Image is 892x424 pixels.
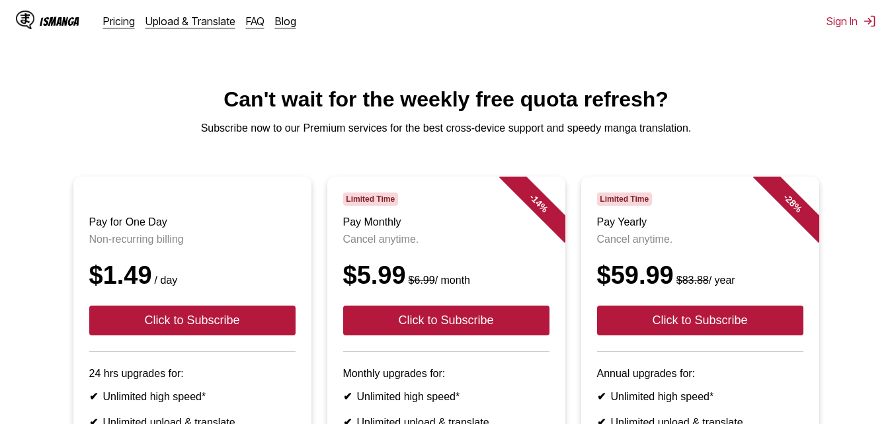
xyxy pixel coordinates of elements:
b: ✔ [343,391,352,402]
p: Subscribe now to our Premium services for the best cross-device support and speedy manga translat... [11,122,881,134]
h3: Pay Yearly [597,216,803,228]
button: Click to Subscribe [343,306,549,335]
span: Limited Time [343,192,398,206]
img: Sign out [863,15,876,28]
p: 24 hrs upgrades for: [89,368,296,380]
p: Annual upgrades for: [597,368,803,380]
button: Click to Subscribe [597,306,803,335]
div: $5.99 [343,261,549,290]
div: - 28 % [752,163,832,243]
button: Sign In [827,15,876,28]
a: IsManga LogoIsManga [16,11,103,32]
li: Unlimited high speed* [597,390,803,403]
s: $6.99 [409,275,435,286]
div: - 14 % [499,163,578,243]
div: $1.49 [89,261,296,290]
b: ✔ [89,391,98,402]
b: ✔ [597,391,606,402]
p: Non-recurring billing [89,233,296,245]
s: $83.88 [676,275,709,286]
div: $59.99 [597,261,803,290]
li: Unlimited high speed* [89,390,296,403]
h1: Can't wait for the weekly free quota refresh? [11,87,881,112]
a: Upload & Translate [145,15,235,28]
button: Click to Subscribe [89,306,296,335]
a: FAQ [246,15,264,28]
h3: Pay for One Day [89,216,296,228]
small: / day [152,275,178,286]
a: Blog [275,15,296,28]
div: IsManga [40,15,79,28]
small: / month [406,275,470,286]
p: Cancel anytime. [343,233,549,245]
small: / year [674,275,735,286]
img: IsManga Logo [16,11,34,29]
p: Cancel anytime. [597,233,803,245]
span: Limited Time [597,192,652,206]
h3: Pay Monthly [343,216,549,228]
p: Monthly upgrades for: [343,368,549,380]
a: Pricing [103,15,135,28]
li: Unlimited high speed* [343,390,549,403]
